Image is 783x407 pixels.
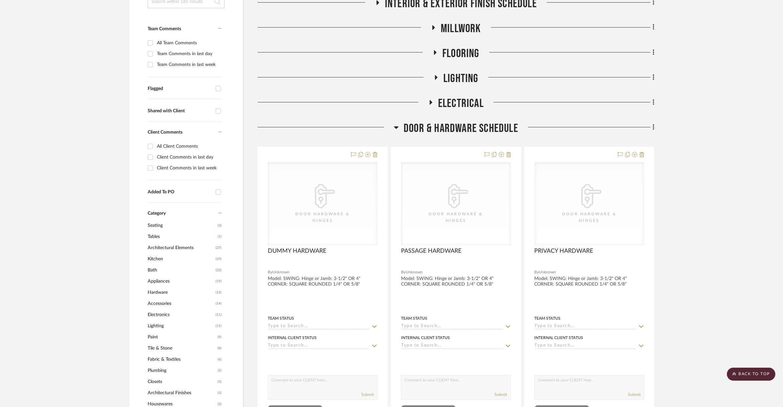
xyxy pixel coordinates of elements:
span: (19) [216,276,222,287]
div: Flagged [148,86,212,92]
span: (22) [216,265,222,275]
div: Door Hardware & Hinges [290,211,355,224]
div: Door Hardware & Hinges [423,211,489,224]
span: Bath [148,265,214,276]
input: Type to Search… [535,343,636,349]
span: (27) [216,243,222,253]
span: Unknown [272,269,289,275]
span: (25) [216,254,222,264]
span: Door & Hardware Schedule [404,121,518,136]
span: (3) [218,376,222,387]
input: Type to Search… [401,324,503,330]
div: Internal Client Status [268,335,317,341]
span: (9) [218,332,222,342]
span: Hardware [148,287,214,298]
input: Type to Search… [535,324,636,330]
input: Type to Search… [401,343,503,349]
input: Type to Search… [268,324,370,330]
div: Team Status [535,315,561,321]
span: By [268,269,272,275]
div: Team Status [401,315,427,321]
span: Seating [148,220,216,231]
span: Lighting [443,72,478,86]
div: Door Hardware & Hinges [557,211,622,224]
span: PASSAGE HARDWARE [401,247,461,255]
div: Team Comments in last week [157,59,220,70]
span: (11) [216,321,222,331]
span: By [535,269,539,275]
span: Paint [148,332,216,343]
span: Architectural Elements [148,242,214,253]
span: Closets [148,376,216,387]
span: Tables [148,231,216,242]
span: Electronics [148,309,214,320]
button: Submit [628,392,641,397]
span: (5) [218,365,222,376]
span: Unknown [406,269,423,275]
span: (8) [218,343,222,353]
span: (11) [216,310,222,320]
span: (1) [218,231,222,242]
span: Plumbing [148,365,216,376]
button: Submit [361,392,374,397]
span: (2) [218,388,222,398]
span: Architectural Finishes [148,387,216,398]
div: Client Comments in last week [157,163,220,173]
span: DUMMY HARDWARE [268,247,326,255]
span: Millwork [441,22,481,36]
span: Kitchen [148,253,214,265]
span: Accessories [148,298,214,309]
span: Team Comments [148,27,181,31]
div: Client Comments in last day [157,152,220,162]
span: PRIVACY HARDWARE [535,247,593,255]
button: Submit [495,392,507,397]
span: Unknown [539,269,556,275]
span: (15) [216,287,222,298]
scroll-to-top-button: BACK TO TOP [727,368,775,381]
span: Tile & Stone [148,343,216,354]
div: Internal Client Status [535,335,583,341]
div: Team Status [268,315,294,321]
span: Electrical [438,96,484,111]
span: By [401,269,406,275]
input: Type to Search… [268,343,370,349]
span: (3) [218,220,222,231]
span: Flooring [442,47,479,61]
span: Appliances [148,276,214,287]
div: Added To PO [148,189,212,195]
div: All Client Comments [157,141,220,152]
span: (6) [218,354,222,365]
div: Shared with Client [148,108,212,114]
span: Fabric & Textiles [148,354,216,365]
span: (14) [216,298,222,309]
span: Category [148,211,166,216]
div: All Team Comments [157,38,220,48]
span: Lighting [148,320,214,332]
div: Team Comments in last day [157,49,220,59]
span: Client Comments [148,130,182,135]
div: Internal Client Status [401,335,450,341]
